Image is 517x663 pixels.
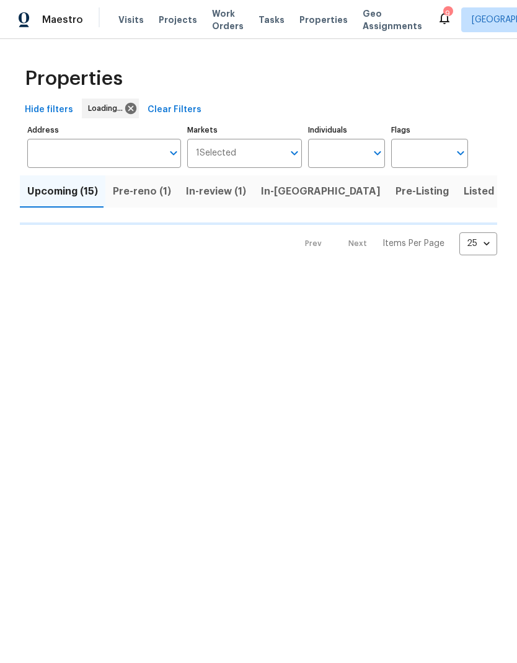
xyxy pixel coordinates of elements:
[20,99,78,121] button: Hide filters
[186,183,246,200] span: In-review (1)
[196,148,236,159] span: 1 Selected
[369,144,386,162] button: Open
[382,237,444,250] p: Items Per Page
[452,144,469,162] button: Open
[25,102,73,118] span: Hide filters
[143,99,206,121] button: Clear Filters
[165,144,182,162] button: Open
[212,7,244,32] span: Work Orders
[82,99,139,118] div: Loading...
[395,183,449,200] span: Pre-Listing
[363,7,422,32] span: Geo Assignments
[308,126,385,134] label: Individuals
[391,126,468,134] label: Flags
[261,183,381,200] span: In-[GEOGRAPHIC_DATA]
[25,72,123,85] span: Properties
[459,227,497,260] div: 25
[42,14,83,26] span: Maestro
[148,102,201,118] span: Clear Filters
[258,15,285,24] span: Tasks
[88,102,128,115] span: Loading...
[118,14,144,26] span: Visits
[159,14,197,26] span: Projects
[27,126,181,134] label: Address
[464,183,494,200] span: Listed
[286,144,303,162] button: Open
[299,14,348,26] span: Properties
[27,183,98,200] span: Upcoming (15)
[293,232,497,255] nav: Pagination Navigation
[113,183,171,200] span: Pre-reno (1)
[187,126,303,134] label: Markets
[443,7,452,20] div: 9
